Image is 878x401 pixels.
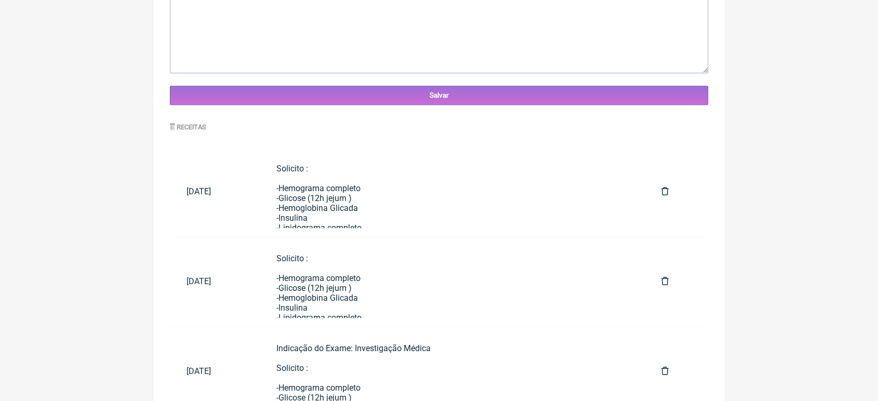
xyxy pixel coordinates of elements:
a: [DATE] [170,178,260,205]
a: Solicito :-Hemograma completo-Glicose (12h jejum )-Hemoglobina Glicada-Insulina-Lipidograma compl... [260,245,645,318]
label: Receitas [170,123,206,131]
input: Salvar [170,86,708,105]
a: [DATE] [170,358,260,384]
a: [DATE] [170,268,260,295]
a: Solicito :-Hemograma completo-Glicose (12h jejum )-Hemoglobina Glicada-Insulina-Lipidograma compl... [260,155,645,228]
